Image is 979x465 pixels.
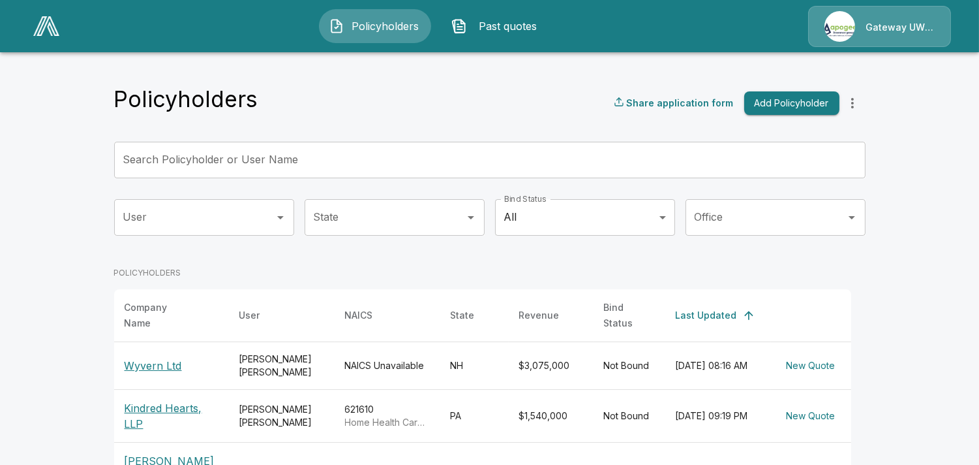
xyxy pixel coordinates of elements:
[519,308,560,323] div: Revenue
[504,193,547,204] label: Bind Status
[744,91,839,116] button: Add Policyholder
[125,358,218,374] p: Wyvern Ltd
[509,342,594,389] td: $3,075,000
[781,404,841,428] button: New Quote
[824,11,855,42] img: Agency Icon
[125,300,195,331] div: Company Name
[594,389,665,442] td: Not Bound
[462,208,480,227] button: Open
[495,199,675,236] div: All
[627,96,734,110] p: Share application form
[125,400,218,432] p: Kindred Hearts, LLP
[509,389,594,442] td: $1,540,000
[665,389,771,442] td: [DATE] 09:19 PM
[114,86,258,113] h4: Policyholders
[350,18,421,34] span: Policyholders
[442,9,554,43] button: Past quotes IconPast quotes
[665,342,771,389] td: [DATE] 08:16 AM
[345,403,430,429] div: 621610
[239,308,260,323] div: User
[839,90,866,116] button: more
[271,208,290,227] button: Open
[451,308,475,323] div: State
[594,342,665,389] td: Not Bound
[808,6,951,47] a: Agency IconGateway UW dba Apogee
[440,342,509,389] td: NH
[319,9,431,43] button: Policyholders IconPolicyholders
[345,308,373,323] div: NAICS
[843,208,861,227] button: Open
[114,267,851,279] p: POLICYHOLDERS
[866,21,935,34] p: Gateway UW dba Apogee
[345,416,430,429] p: Home Health Care Services
[472,18,544,34] span: Past quotes
[239,353,324,379] div: [PERSON_NAME] [PERSON_NAME]
[440,389,509,442] td: PA
[451,18,467,34] img: Past quotes Icon
[676,308,737,323] div: Last Updated
[594,289,665,342] th: Bind Status
[781,354,841,378] button: New Quote
[33,16,59,36] img: AA Logo
[329,18,344,34] img: Policyholders Icon
[739,91,839,116] a: Add Policyholder
[335,342,440,389] td: NAICS Unavailable
[239,403,324,429] div: [PERSON_NAME] [PERSON_NAME]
